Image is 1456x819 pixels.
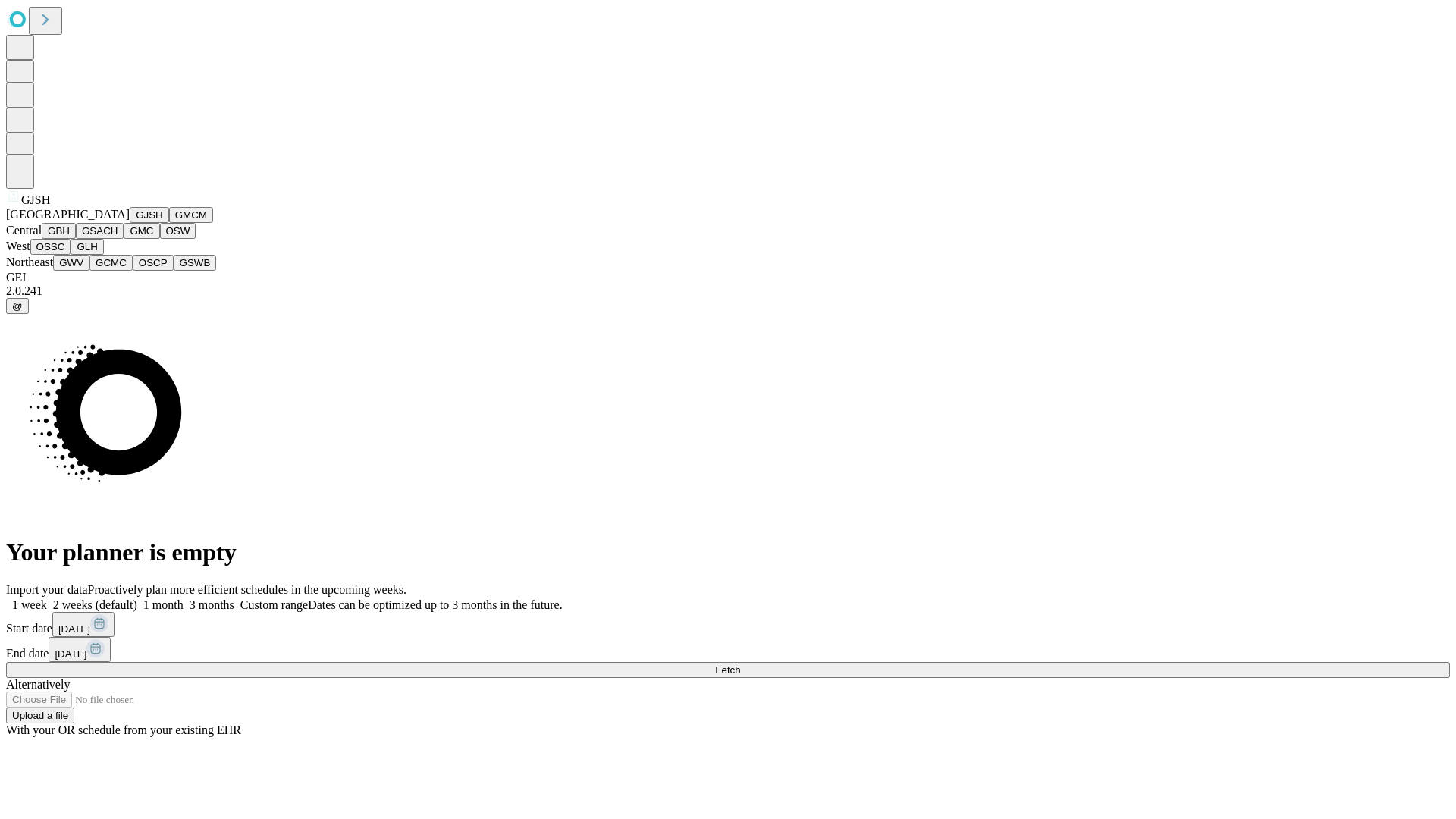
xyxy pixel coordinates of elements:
[6,637,1450,662] div: End date
[53,255,89,271] button: GWV
[76,223,124,239] button: GSACH
[6,708,74,723] button: Upload a file
[174,255,217,271] button: GSWB
[6,271,1450,284] div: GEI
[6,284,1450,298] div: 2.0.241
[6,612,1450,637] div: Start date
[715,664,740,676] span: Fetch
[190,598,234,611] span: 3 months
[6,678,70,691] span: Alternatively
[30,239,71,255] button: OSSC
[169,207,213,223] button: GMCM
[71,239,103,255] button: GLH
[53,598,137,611] span: 2 weeks (default)
[58,623,90,635] span: [DATE]
[6,256,53,268] span: Northeast
[6,208,130,221] span: [GEOGRAPHIC_DATA]
[240,598,308,611] span: Custom range
[6,298,29,314] button: @
[6,662,1450,678] button: Fetch
[12,598,47,611] span: 1 week
[6,224,42,237] span: Central
[12,300,23,312] span: @
[308,598,562,611] span: Dates can be optimized up to 3 months in the future.
[6,583,88,596] span: Import your data
[42,223,76,239] button: GBH
[49,637,111,662] button: [DATE]
[6,240,30,253] span: West
[88,583,406,596] span: Proactively plan more efficient schedules in the upcoming weeks.
[55,648,86,660] span: [DATE]
[6,538,1450,566] h1: Your planner is empty
[21,193,50,206] span: GJSH
[143,598,184,611] span: 1 month
[6,723,241,736] span: With your OR schedule from your existing EHR
[124,223,159,239] button: GMC
[130,207,169,223] button: GJSH
[89,255,133,271] button: GCMC
[52,612,115,637] button: [DATE]
[133,255,174,271] button: OSCP
[160,223,196,239] button: OSW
